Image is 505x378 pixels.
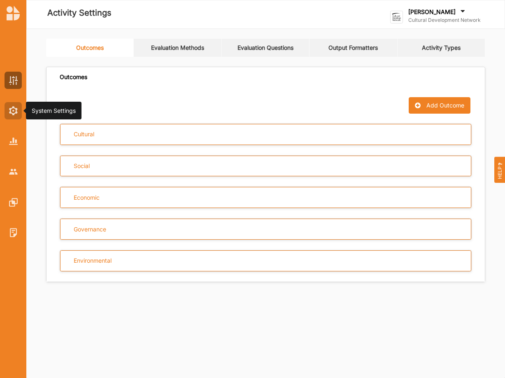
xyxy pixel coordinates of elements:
a: Activity Types [398,39,485,57]
img: System Settings [9,106,18,115]
a: System Settings [5,102,22,119]
a: Features [5,194,22,211]
a: Activity Settings [5,72,22,89]
div: Cultural [74,131,94,138]
a: System Reports [5,133,22,150]
label: [PERSON_NAME] [408,8,456,16]
img: Features [9,198,18,207]
a: System Logs [5,224,22,241]
div: Economic [74,194,100,201]
a: Output Formatters [310,39,397,57]
div: Environmental [74,257,112,264]
img: Accounts & Users [9,169,18,174]
img: System Reports [9,138,18,145]
div: System Settings [32,107,76,115]
div: Governance [74,226,106,233]
img: logo [390,11,403,23]
a: Evaluation Questions [222,39,310,57]
button: Add Outcome [409,97,470,114]
label: Activity Settings [47,6,112,20]
a: Outcomes [46,39,134,57]
a: Accounts & Users [5,163,22,180]
img: logo [7,6,20,21]
img: Activity Settings [9,76,18,85]
div: Outcomes [60,73,87,81]
a: Evaluation Methods [134,39,221,57]
div: Social [74,162,90,170]
img: System Logs [9,228,18,237]
div: Add Outcome [426,102,464,109]
label: Cultural Development Network [408,17,481,23]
